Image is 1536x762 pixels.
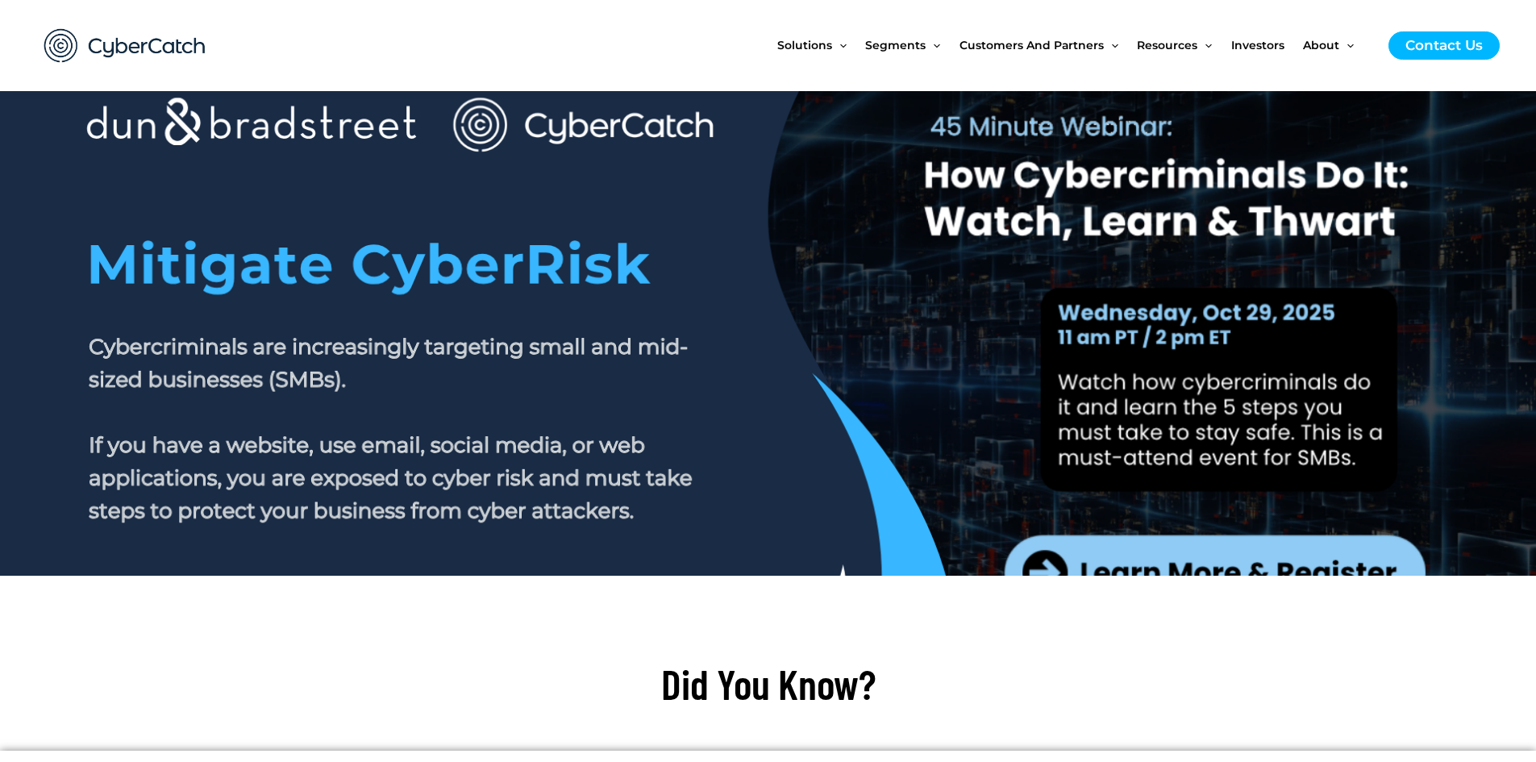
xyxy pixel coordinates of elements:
span: Customers and Partners [959,11,1104,79]
nav: Site Navigation: New Main Menu [777,11,1372,79]
a: Contact Us [1388,31,1500,60]
span: Investors [1231,11,1284,79]
span: Segments [865,11,926,79]
span: Menu Toggle [832,11,847,79]
span: Solutions [777,11,832,79]
img: CyberCatch [28,12,222,79]
span: Menu Toggle [1339,11,1354,79]
span: Resources [1137,11,1197,79]
span: Menu Toggle [926,11,940,79]
span: About [1303,11,1339,79]
a: Investors [1231,11,1303,79]
span: Menu Toggle [1197,11,1212,79]
span: Menu Toggle [1104,11,1118,79]
h2: Did You Know? [428,656,1108,711]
